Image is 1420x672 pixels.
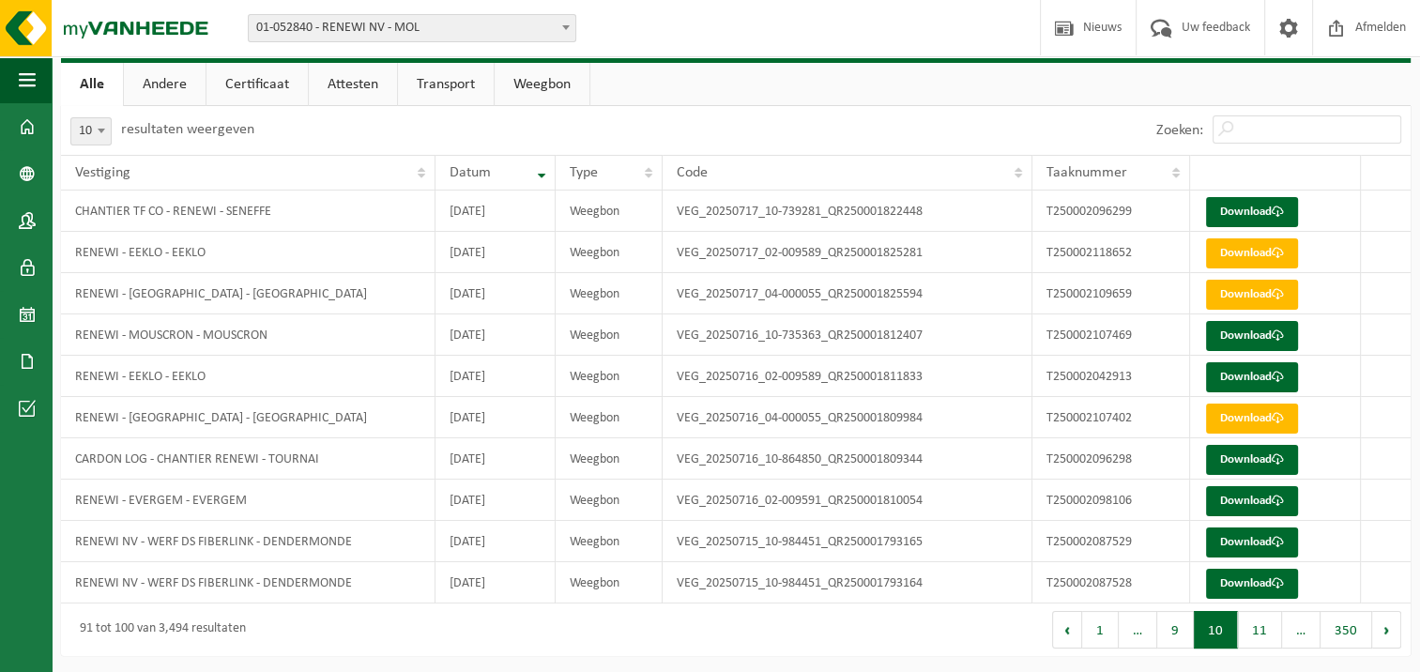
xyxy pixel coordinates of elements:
span: 10 [71,118,111,145]
a: Attesten [309,63,397,106]
button: 11 [1238,611,1282,649]
button: Previous [1052,611,1082,649]
label: Zoeken: [1156,123,1203,138]
td: RENEWI - EEKLO - EEKLO [61,232,435,273]
td: Weegbon [556,314,663,356]
span: Type [570,165,598,180]
button: Next [1372,611,1401,649]
td: [DATE] [435,438,556,480]
td: VEG_20250716_02-009591_QR250001810054 [663,480,1032,521]
td: VEG_20250716_10-735363_QR250001812407 [663,314,1032,356]
div: 91 tot 100 van 3,494 resultaten [70,613,246,647]
td: Weegbon [556,480,663,521]
a: Download [1206,486,1298,516]
td: Weegbon [556,232,663,273]
button: 1 [1082,611,1119,649]
td: VEG_20250717_02-009589_QR250001825281 [663,232,1032,273]
button: 350 [1321,611,1372,649]
td: Weegbon [556,273,663,314]
a: Download [1206,280,1298,310]
a: Download [1206,445,1298,475]
td: VEG_20250715_10-984451_QR250001793165 [663,521,1032,562]
td: Weegbon [556,562,663,603]
a: Download [1206,404,1298,434]
span: Datum [450,165,491,180]
span: 01-052840 - RENEWI NV - MOL [249,15,575,41]
a: Download [1206,569,1298,599]
span: Taaknummer [1046,165,1127,180]
td: VEG_20250717_10-739281_QR250001822448 [663,191,1032,232]
span: 10 [70,117,112,145]
td: VEG_20250716_04-000055_QR250001809984 [663,397,1032,438]
a: Weegbon [495,63,589,106]
td: [DATE] [435,480,556,521]
a: Alle [61,63,123,106]
td: RENEWI - [GEOGRAPHIC_DATA] - [GEOGRAPHIC_DATA] [61,397,435,438]
td: [DATE] [435,314,556,356]
td: RENEWI - [GEOGRAPHIC_DATA] - [GEOGRAPHIC_DATA] [61,273,435,314]
a: Download [1206,527,1298,557]
td: RENEWI - EVERGEM - EVERGEM [61,480,435,521]
a: Download [1206,321,1298,351]
td: T250002107469 [1032,314,1190,356]
td: VEG_20250717_04-000055_QR250001825594 [663,273,1032,314]
span: 01-052840 - RENEWI NV - MOL [248,14,576,42]
button: 10 [1194,611,1238,649]
td: [DATE] [435,191,556,232]
td: T250002109659 [1032,273,1190,314]
td: RENEWI - EEKLO - EEKLO [61,356,435,397]
td: CARDON LOG - CHANTIER RENEWI - TOURNAI [61,438,435,480]
label: resultaten weergeven [121,122,254,137]
span: Code [677,165,708,180]
td: [DATE] [435,397,556,438]
td: [DATE] [435,356,556,397]
td: Weegbon [556,397,663,438]
a: Andere [124,63,206,106]
td: Weegbon [556,356,663,397]
td: Weegbon [556,438,663,480]
td: T250002098106 [1032,480,1190,521]
span: … [1282,611,1321,649]
td: Weegbon [556,521,663,562]
button: 9 [1157,611,1194,649]
td: RENEWI NV - WERF DS FIBERLINK - DENDERMONDE [61,521,435,562]
td: [DATE] [435,232,556,273]
a: Download [1206,362,1298,392]
td: [DATE] [435,562,556,603]
span: Vestiging [75,165,130,180]
td: CHANTIER TF CO - RENEWI - SENEFFE [61,191,435,232]
td: T250002087528 [1032,562,1190,603]
td: VEG_20250716_02-009589_QR250001811833 [663,356,1032,397]
td: T250002096298 [1032,438,1190,480]
td: T250002118652 [1032,232,1190,273]
a: Transport [398,63,494,106]
td: [DATE] [435,521,556,562]
a: Certificaat [206,63,308,106]
td: RENEWI NV - WERF DS FIBERLINK - DENDERMONDE [61,562,435,603]
td: T250002096299 [1032,191,1190,232]
a: Download [1206,197,1298,227]
td: RENEWI - MOUSCRON - MOUSCRON [61,314,435,356]
a: Download [1206,238,1298,268]
td: T250002107402 [1032,397,1190,438]
td: Weegbon [556,191,663,232]
td: [DATE] [435,273,556,314]
span: … [1119,611,1157,649]
td: VEG_20250715_10-984451_QR250001793164 [663,562,1032,603]
td: VEG_20250716_10-864850_QR250001809344 [663,438,1032,480]
td: T250002042913 [1032,356,1190,397]
td: T250002087529 [1032,521,1190,562]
